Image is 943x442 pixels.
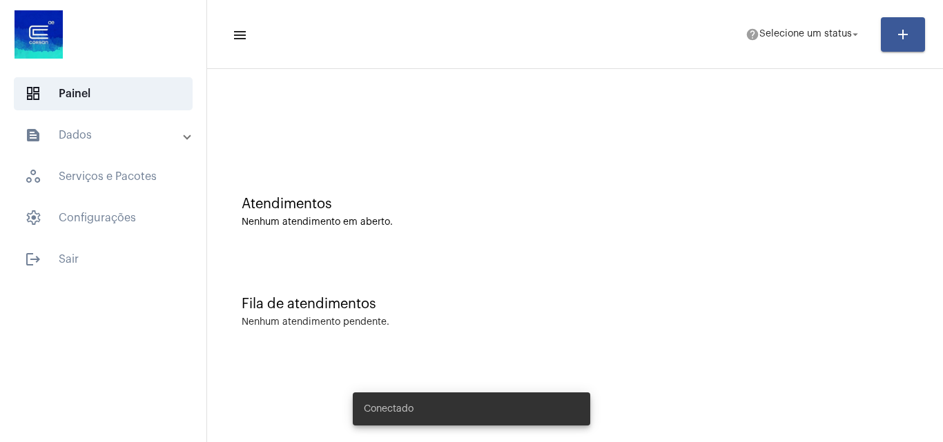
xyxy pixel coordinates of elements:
mat-icon: help [746,28,759,41]
span: sidenav icon [25,86,41,102]
div: Nenhum atendimento pendente. [242,317,389,328]
button: Selecione um status [737,21,870,48]
span: sidenav icon [25,210,41,226]
span: Selecione um status [759,30,852,39]
span: Conectado [364,402,414,416]
mat-icon: sidenav icon [25,127,41,143]
mat-icon: sidenav icon [232,27,246,43]
span: sidenav icon [25,168,41,185]
img: d4669ae0-8c07-2337-4f67-34b0df7f5ae4.jpeg [11,7,66,62]
mat-panel-title: Dados [25,127,184,143]
mat-expansion-panel-header: sidenav iconDados [8,119,206,152]
span: Configurações [14,201,193,234]
div: Atendimentos [242,197,908,212]
mat-icon: sidenav icon [25,251,41,268]
div: Nenhum atendimento em aberto. [242,217,908,228]
span: Serviços e Pacotes [14,160,193,193]
span: Sair [14,243,193,276]
mat-icon: arrow_drop_down [849,28,862,41]
mat-icon: add [895,26,911,43]
span: Painel [14,77,193,110]
div: Fila de atendimentos [242,297,908,312]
